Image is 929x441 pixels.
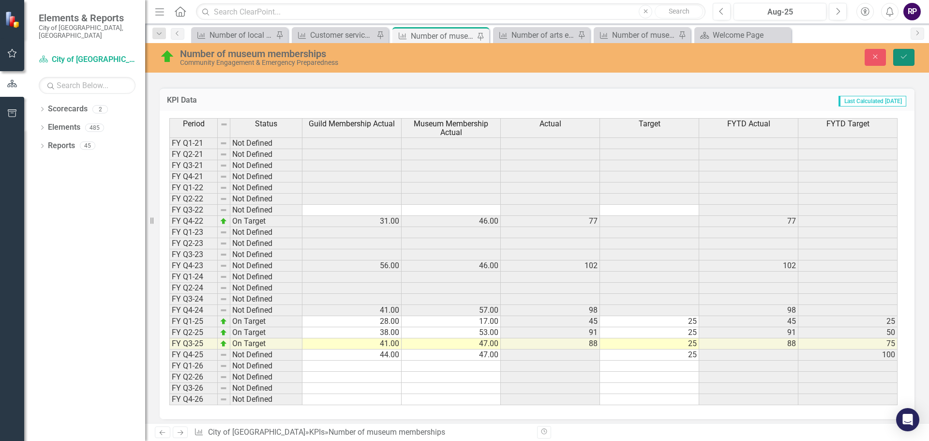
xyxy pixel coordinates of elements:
[255,120,277,128] span: Status
[230,383,302,394] td: Not Defined
[80,142,95,150] div: 45
[169,305,218,316] td: FY Q4-24
[798,327,898,338] td: 50
[402,260,501,272] td: 46.00
[501,216,600,227] td: 77
[220,318,227,325] img: zOikAAAAAElFTkSuQmCC
[220,384,227,392] img: 8DAGhfEEPCf229AAAAAElFTkSuQmCC
[230,338,302,350] td: On Target
[495,29,575,41] a: Number of arts education classes provided
[230,160,302,171] td: Not Defined
[169,372,218,383] td: FY Q2-26
[220,373,227,381] img: 8DAGhfEEPCf229AAAAAElFTkSuQmCC
[302,338,402,350] td: 41.00
[230,372,302,383] td: Not Defined
[169,182,218,194] td: FY Q1-22
[903,3,921,20] div: RP
[501,338,600,350] td: 88
[501,316,600,327] td: 45
[169,227,218,238] td: FY Q1-23
[39,12,135,24] span: Elements & Reports
[230,294,302,305] td: Not Defined
[85,123,104,132] div: 485
[169,149,218,160] td: FY Q2-21
[230,394,302,405] td: Not Defined
[727,120,770,128] span: FYTD Actual
[48,104,88,115] a: Scorecards
[169,338,218,350] td: FY Q3-25
[411,30,475,42] div: Number of museum memberships
[329,427,445,437] div: Number of museum memberships
[169,294,218,305] td: FY Q3-24
[896,408,919,431] div: Open Intercom Messenger
[839,96,906,106] span: Last Calculated [DATE]
[539,120,561,128] span: Actual
[92,105,108,113] div: 2
[230,137,302,149] td: Not Defined
[699,216,798,227] td: 77
[169,194,218,205] td: FY Q2-22
[220,273,227,281] img: 8DAGhfEEPCf229AAAAAElFTkSuQmCC
[294,29,374,41] a: Customer service rating for museum
[402,327,501,338] td: 53.00
[220,195,227,203] img: 8DAGhfEEPCf229AAAAAElFTkSuQmCC
[220,395,227,403] img: 8DAGhfEEPCf229AAAAAElFTkSuQmCC
[798,338,898,350] td: 75
[220,295,227,303] img: 8DAGhfEEPCf229AAAAAElFTkSuQmCC
[302,350,402,361] td: 44.00
[180,59,583,66] div: Community Engagement & Emergency Preparedness
[169,394,218,405] td: FY Q4-26
[639,120,660,128] span: Target
[169,238,218,249] td: FY Q2-23
[302,260,402,272] td: 56.00
[220,206,227,214] img: 8DAGhfEEPCf229AAAAAElFTkSuQmCC
[39,24,135,40] small: City of [GEOGRAPHIC_DATA], [GEOGRAPHIC_DATA]
[230,350,302,361] td: Not Defined
[501,305,600,316] td: 98
[511,29,575,41] div: Number of arts education classes provided
[183,120,205,128] span: Period
[404,120,498,137] span: Museum Membership Actual
[669,7,689,15] span: Search
[600,316,699,327] td: 25
[596,29,676,41] a: Number of museum guest visits
[194,427,530,438] div: » »
[167,96,392,105] h3: KPI Data
[230,327,302,338] td: On Target
[737,6,823,18] div: Aug-25
[600,327,699,338] td: 25
[220,351,227,359] img: 8DAGhfEEPCf229AAAAAElFTkSuQmCC
[220,151,227,158] img: 8DAGhfEEPCf229AAAAAElFTkSuQmCC
[169,137,218,149] td: FY Q1-21
[402,305,501,316] td: 57.00
[169,350,218,361] td: FY Q4-25
[826,120,869,128] span: FYTD Target
[169,205,218,216] td: FY Q3-22
[210,29,273,41] div: Number of local artists participating in gallery shop sales per quarter
[230,194,302,205] td: Not Defined
[169,216,218,227] td: FY Q4-22
[220,262,227,270] img: 8DAGhfEEPCf229AAAAAElFTkSuQmCC
[230,216,302,227] td: On Target
[169,283,218,294] td: FY Q2-24
[230,238,302,249] td: Not Defined
[194,29,273,41] a: Number of local artists participating in gallery shop sales per quarter
[230,305,302,316] td: Not Defined
[309,427,325,437] a: KPIs
[220,251,227,259] img: 8DAGhfEEPCf229AAAAAElFTkSuQmCC
[600,350,699,361] td: 25
[220,329,227,336] img: zOikAAAAAElFTkSuQmCC
[302,216,402,227] td: 31.00
[734,3,826,20] button: Aug-25
[230,260,302,272] td: Not Defined
[230,361,302,372] td: Not Defined
[220,306,227,314] img: 8DAGhfEEPCf229AAAAAElFTkSuQmCC
[402,216,501,227] td: 46.00
[48,122,80,133] a: Elements
[160,49,175,64] img: On Target
[699,327,798,338] td: 91
[302,316,402,327] td: 28.00
[612,29,676,41] div: Number of museum guest visits
[169,327,218,338] td: FY Q2-25
[798,316,898,327] td: 25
